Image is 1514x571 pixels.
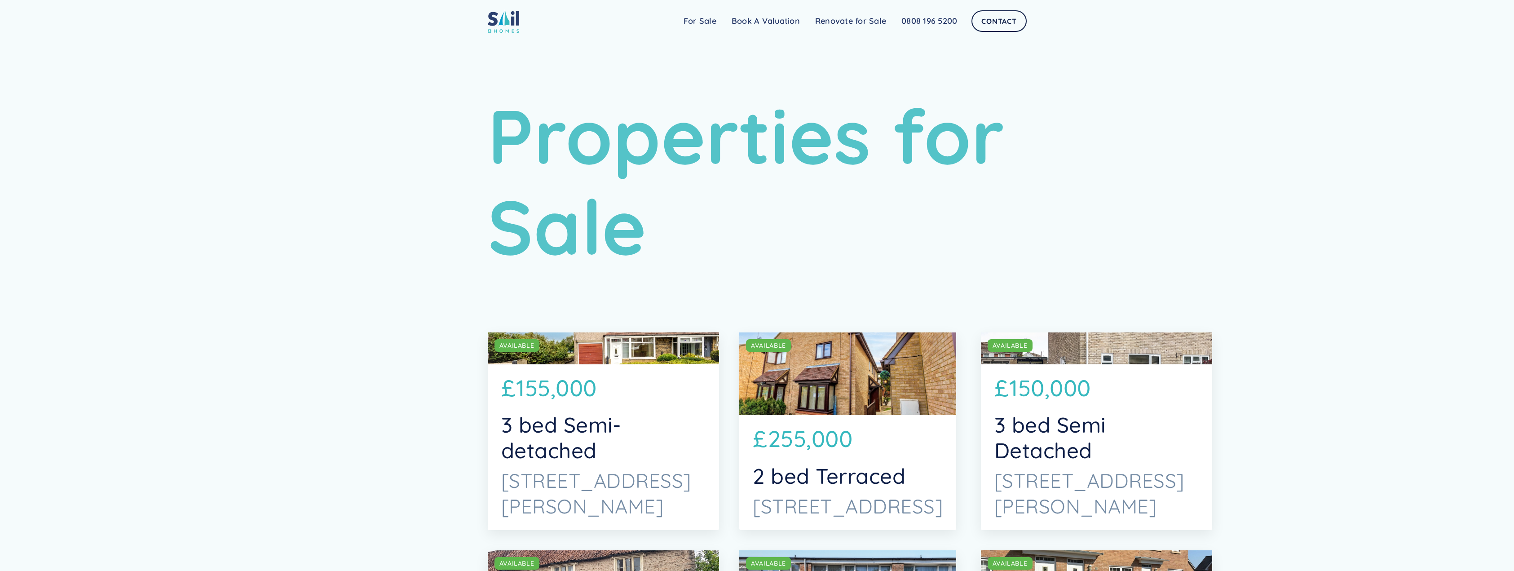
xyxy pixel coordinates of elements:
a: For Sale [676,12,724,30]
a: Renovate for Sale [808,12,894,30]
a: Contact [971,10,1026,32]
p: [STREET_ADDRESS] [753,494,943,519]
p: 155,000 [516,371,597,405]
div: AVAILABLE [499,341,534,350]
p: £ [994,371,1009,405]
div: AVAILABLE [751,559,786,568]
div: AVAILABLE [499,559,534,568]
a: 0808 196 5200 [894,12,965,30]
div: AVAILABLE [993,341,1028,350]
p: 3 bed Semi Detached [994,412,1199,463]
p: [STREET_ADDRESS][PERSON_NAME] [501,468,706,519]
p: 255,000 [768,422,853,456]
img: sail home logo colored [488,9,519,33]
p: 150,000 [1009,371,1091,405]
div: AVAILABLE [993,559,1028,568]
a: Book A Valuation [724,12,808,30]
p: 3 bed Semi-detached [501,412,706,463]
div: AVAILABLE [751,341,786,350]
p: [STREET_ADDRESS][PERSON_NAME] [994,468,1199,519]
p: 2 bed Terraced [753,464,943,489]
p: £ [753,422,767,456]
a: AVAILABLE£155,0003 bed Semi-detached[STREET_ADDRESS][PERSON_NAME] [488,332,719,530]
p: £ [501,371,516,405]
h1: Properties for Sale [488,90,1027,272]
a: AVAILABLE£255,0002 bed Terraced[STREET_ADDRESS] [739,332,956,530]
a: AVAILABLE£150,0003 bed Semi Detached[STREET_ADDRESS][PERSON_NAME] [981,332,1213,530]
